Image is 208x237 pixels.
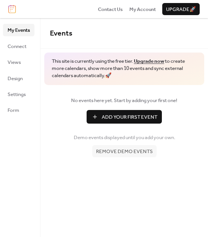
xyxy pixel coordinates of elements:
span: Settings [8,91,26,98]
button: Remove demo events [92,145,157,157]
span: Design [8,75,23,82]
span: Upgrade 🚀 [166,6,196,13]
a: Connect [3,40,34,52]
a: Views [3,56,34,68]
span: Remove demo events [96,148,153,155]
a: Add Your First Event [50,110,199,124]
span: No events here yet. Start by adding your first one! [50,97,199,104]
span: Demo events displayed until you add your own. [74,134,175,141]
img: logo [8,5,16,13]
span: Connect [8,43,26,50]
span: My Events [8,26,30,34]
button: Add Your First Event [87,110,162,124]
span: This site is currently using the free tier. to create more calendars, show more than 10 events an... [52,58,197,79]
span: Events [50,26,72,40]
span: My Account [129,6,156,13]
a: Contact Us [98,5,123,13]
span: Views [8,59,21,66]
a: My Account [129,5,156,13]
button: Upgrade🚀 [162,3,200,15]
span: Add Your First Event [102,113,157,121]
a: Form [3,104,34,116]
a: Upgrade now [134,56,164,66]
a: Settings [3,88,34,100]
a: Design [3,72,34,84]
span: Form [8,107,19,114]
span: Contact Us [98,6,123,13]
a: My Events [3,24,34,36]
